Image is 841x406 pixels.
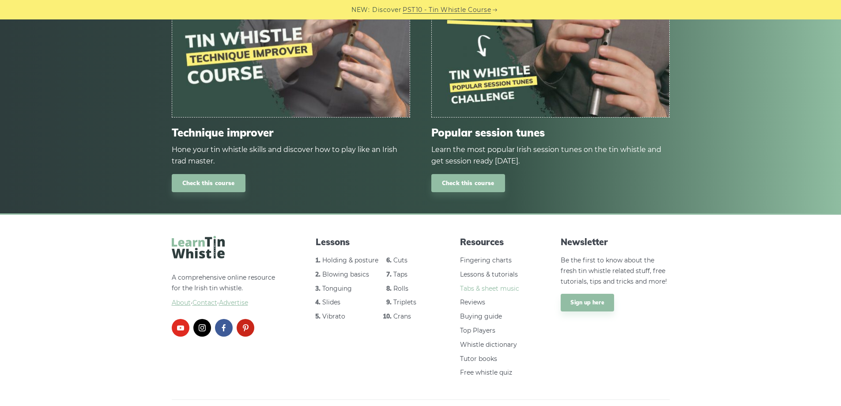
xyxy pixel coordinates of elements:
a: Tabs & sheet music [460,285,519,292]
a: youtube [172,319,189,337]
span: Contact [192,299,217,307]
a: Free whistle quiz [460,368,512,376]
span: Resources [460,236,525,248]
a: Blowing basics [322,270,369,278]
a: Tonguing [322,285,352,292]
a: Reviews [460,298,485,306]
a: Lessons & tutorials [460,270,518,278]
a: Top Players [460,326,495,334]
a: Buying guide [460,312,502,320]
span: · [172,298,280,308]
a: Triplets [393,298,416,306]
span: Advertise [219,299,248,307]
span: NEW: [351,5,370,15]
a: Whistle dictionary [460,341,517,349]
a: Tutor books [460,355,497,363]
span: Technique improver [172,126,410,139]
div: Learn the most popular Irish session tunes on the tin whistle and get session ready [DATE]. [431,144,670,167]
p: Be the first to know about the fresh tin whistle related stuff, free tutorials, tips and tricks a... [561,255,669,287]
a: instagram [193,319,211,337]
a: Cuts [393,256,407,264]
a: Fingering charts [460,256,512,264]
span: Discover [372,5,401,15]
p: A comprehensive online resource for the Irish tin whistle. [172,273,280,308]
a: Taps [393,270,407,278]
span: Popular session tunes [431,126,670,139]
a: Slides [322,298,340,306]
a: Contact·Advertise [192,299,248,307]
a: Rolls [393,285,408,292]
a: pinterest [237,319,254,337]
a: Vibrato [322,312,345,320]
span: Lessons [316,236,424,248]
a: Holding & posture [322,256,378,264]
a: facebook [215,319,233,337]
a: Crans [393,312,411,320]
div: Hone your tin whistle skills and discover how to play like an Irish trad master. [172,144,410,167]
a: Check this course [431,174,505,192]
a: Check this course [172,174,245,192]
a: Sign up here [561,294,614,311]
a: About [172,299,191,307]
a: PST10 - Tin Whistle Course [403,5,491,15]
span: Newsletter [561,236,669,248]
img: LearnTinWhistle.com [172,236,225,258]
